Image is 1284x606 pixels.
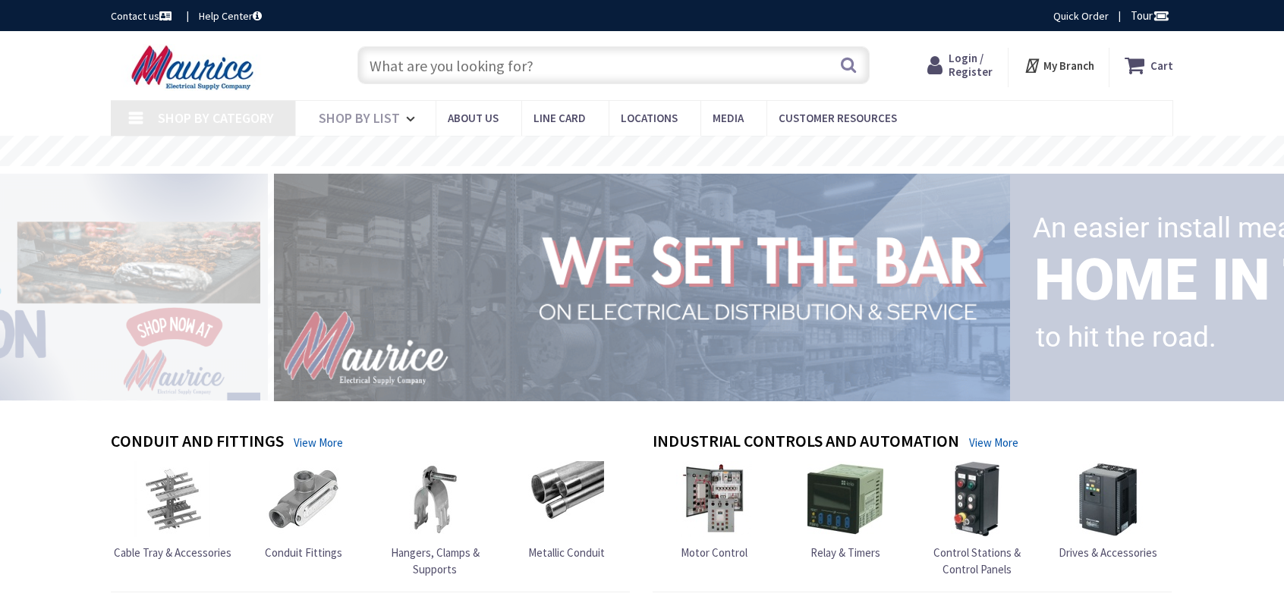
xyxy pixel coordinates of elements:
input: What are you looking for? [357,46,870,84]
h4: Conduit and Fittings [111,432,284,454]
div: My Branch [1024,52,1094,79]
span: Media [713,111,744,125]
a: Control Stations & Control Panels Control Stations & Control Panels [914,461,1039,577]
a: Conduit Fittings Conduit Fittings [265,461,342,560]
span: Conduit Fittings [265,545,342,560]
span: Control Stations & Control Panels [933,545,1021,576]
img: Cable Tray & Accessories [134,461,210,537]
a: Cable Tray & Accessories Cable Tray & Accessories [114,461,231,560]
img: Drives & Accessories [1070,461,1146,537]
a: Drives & Accessories Drives & Accessories [1059,461,1157,560]
a: Metallic Conduit Metallic Conduit [528,461,605,560]
img: Control Stations & Control Panels [939,461,1015,537]
img: Metallic Conduit [528,461,604,537]
a: Hangers, Clamps & Supports Hangers, Clamps & Supports [373,461,497,577]
rs-layer: Free Same Day Pickup at 15 Locations [504,143,782,160]
img: Motor Control [676,461,752,537]
span: Metallic Conduit [528,545,605,560]
span: Line Card [533,111,586,125]
img: 1_1.png [256,169,1016,404]
h4: Industrial Controls and Automation [653,432,959,454]
strong: My Branch [1043,58,1094,73]
a: View More [969,435,1018,451]
a: View More [294,435,343,451]
span: Cable Tray & Accessories [114,545,231,560]
a: Login / Register [927,52,993,79]
span: Motor Control [681,545,747,560]
span: Shop By Category [158,109,274,127]
a: Quick Order [1053,8,1109,24]
a: Contact us [111,8,175,24]
span: Shop By List [319,109,400,127]
span: Tour [1131,8,1169,23]
img: Relay & Timers [807,461,883,537]
span: Login / Register [949,51,993,79]
span: Drives & Accessories [1059,545,1157,560]
a: Help Center [199,8,262,24]
a: Cart [1125,52,1173,79]
img: Maurice Electrical Supply Company [111,44,279,91]
img: Conduit Fittings [266,461,341,537]
span: Locations [621,111,678,125]
span: Hangers, Clamps & Supports [391,545,480,576]
a: Motor Control Motor Control [676,461,752,560]
img: Hangers, Clamps & Supports [397,461,473,537]
strong: Cart [1150,52,1173,79]
span: Customer Resources [779,111,897,125]
span: About us [448,111,499,125]
span: Relay & Timers [810,545,880,560]
a: Relay & Timers Relay & Timers [807,461,883,560]
rs-layer: to hit the road. [1036,311,1216,364]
